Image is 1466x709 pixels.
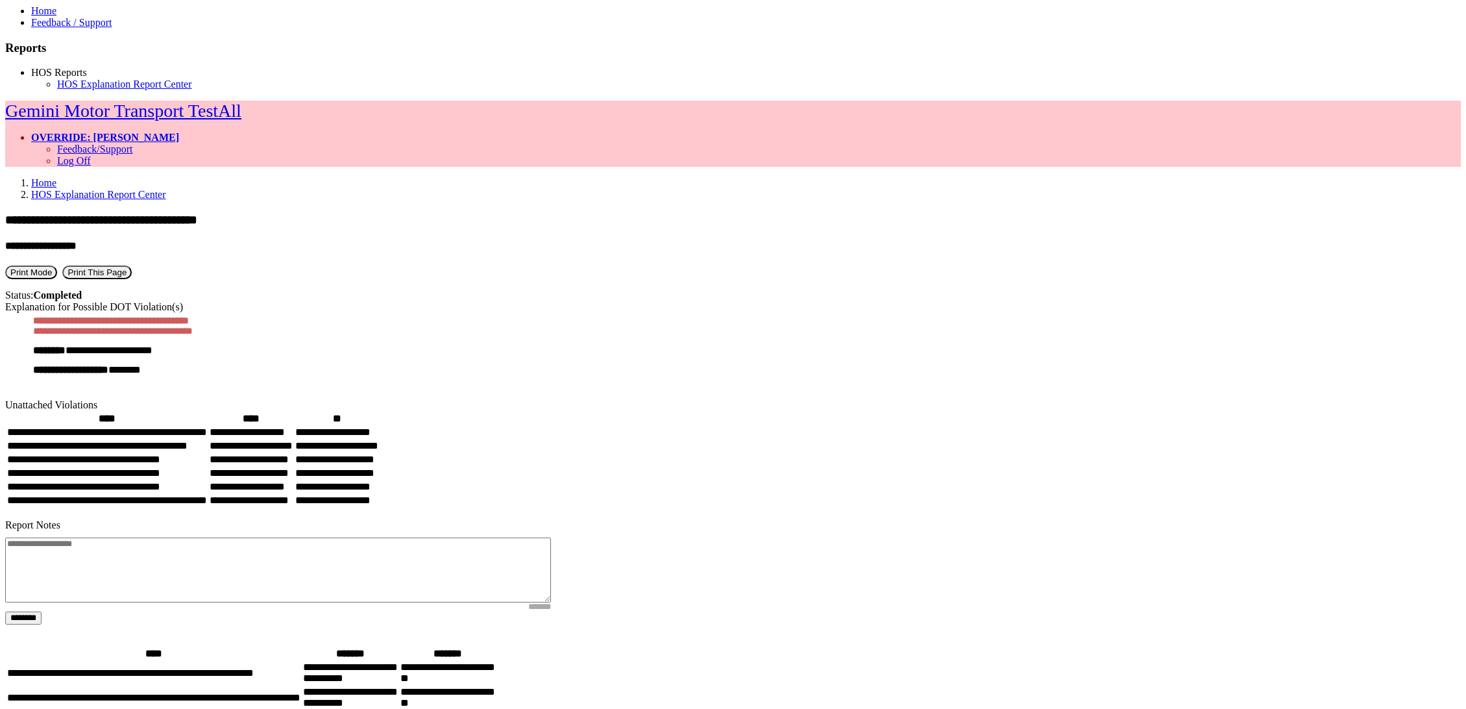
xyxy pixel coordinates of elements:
[31,132,179,143] a: OVERRIDE: [PERSON_NAME]
[57,79,192,90] a: HOS Explanation Report Center
[5,519,1461,531] div: Report Notes
[57,155,91,166] a: Log Off
[31,189,166,200] a: HOS Explanation Report Center
[5,399,1461,411] div: Unattached Violations
[5,41,1461,55] h3: Reports
[31,67,87,78] a: HOS Reports
[34,290,82,301] strong: Completed
[5,301,1461,313] div: Explanation for Possible DOT Violation(s)
[31,177,56,188] a: Home
[5,266,57,279] button: Print Mode
[5,290,1461,301] div: Status:
[5,101,241,121] a: Gemini Motor Transport TestAll
[31,17,112,28] a: Feedback / Support
[31,5,56,16] a: Home
[57,143,132,155] a: Feedback/Support
[62,266,132,279] button: Print This Page
[5,612,42,625] button: Change Filter Options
